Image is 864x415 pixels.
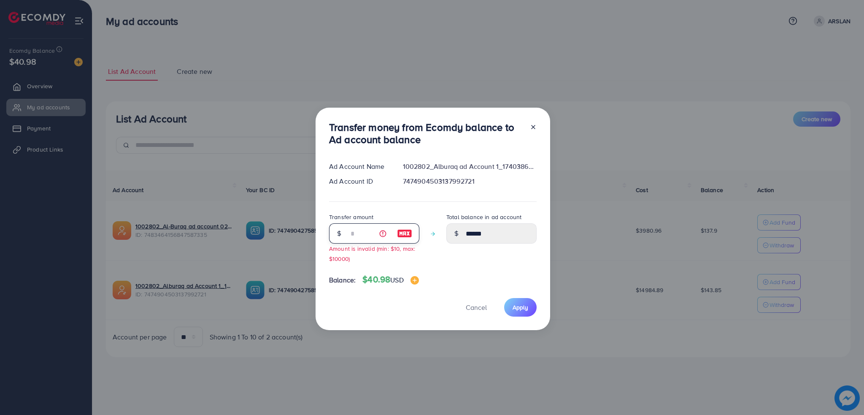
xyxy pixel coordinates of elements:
[455,298,497,316] button: Cancel
[329,121,523,146] h3: Transfer money from Ecomdy balance to Ad account balance
[410,276,419,285] img: image
[504,298,537,316] button: Apply
[396,162,543,171] div: 1002802_Alburaq ad Account 1_1740386843243
[466,303,487,312] span: Cancel
[322,162,396,171] div: Ad Account Name
[397,228,412,239] img: image
[513,303,528,312] span: Apply
[322,176,396,186] div: Ad Account ID
[396,176,543,186] div: 7474904503137992721
[329,213,373,221] label: Transfer amount
[446,213,521,221] label: Total balance in ad account
[329,244,415,262] small: Amount is invalid (min: $10, max: $10000)
[390,275,403,285] span: USD
[362,274,418,285] h4: $40.98
[329,275,356,285] span: Balance:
